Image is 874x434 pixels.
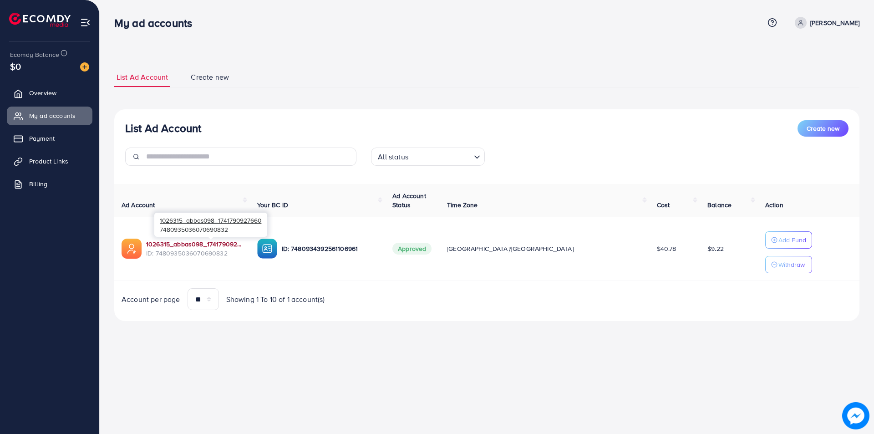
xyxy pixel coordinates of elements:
img: image [80,62,89,71]
a: [PERSON_NAME] [791,17,859,29]
p: ID: 7480934392561106961 [282,243,378,254]
a: Billing [7,175,92,193]
button: Add Fund [765,231,812,249]
span: Product Links [29,157,68,166]
span: $40.78 [657,244,676,253]
span: All status [376,150,410,163]
span: Approved [392,243,432,255]
span: Showing 1 To 10 of 1 account(s) [226,294,325,305]
span: Time Zone [447,200,478,209]
span: List Ad Account [117,72,168,82]
p: Withdraw [778,259,805,270]
span: ID: 7480935036070690832 [146,249,243,258]
span: Ad Account [122,200,155,209]
span: Account per page [122,294,180,305]
img: ic-ba-acc.ded83a64.svg [257,239,277,259]
span: Balance [707,200,732,209]
span: Ad Account Status [392,191,426,209]
span: Billing [29,179,47,189]
p: [PERSON_NAME] [810,17,859,28]
span: Cost [657,200,670,209]
a: Product Links [7,152,92,170]
p: Add Fund [778,235,806,245]
span: My ad accounts [29,111,76,120]
span: $9.22 [707,244,724,253]
img: ic-ads-acc.e4c84228.svg [122,239,142,259]
button: Withdraw [765,256,812,273]
button: Create new [798,120,849,137]
img: logo [9,13,71,27]
span: Your BC ID [257,200,289,209]
span: [GEOGRAPHIC_DATA]/[GEOGRAPHIC_DATA] [447,244,574,253]
input: Search for option [411,148,470,163]
h3: My ad accounts [114,16,199,30]
span: Payment [29,134,55,143]
span: Action [765,200,783,209]
h3: List Ad Account [125,122,201,135]
a: Overview [7,84,92,102]
a: My ad accounts [7,107,92,125]
span: Overview [29,88,56,97]
span: Create new [807,124,839,133]
a: 1026315_abbas098_1741790927660 [146,240,243,249]
a: Payment [7,129,92,148]
img: image [842,402,869,429]
img: menu [80,17,91,28]
div: Search for option [371,148,485,166]
div: 7480935036070690832 [154,213,267,237]
span: Ecomdy Balance [10,50,59,59]
span: Create new [191,72,229,82]
span: $0 [10,60,21,73]
span: 1026315_abbas098_1741790927660 [160,216,261,225]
